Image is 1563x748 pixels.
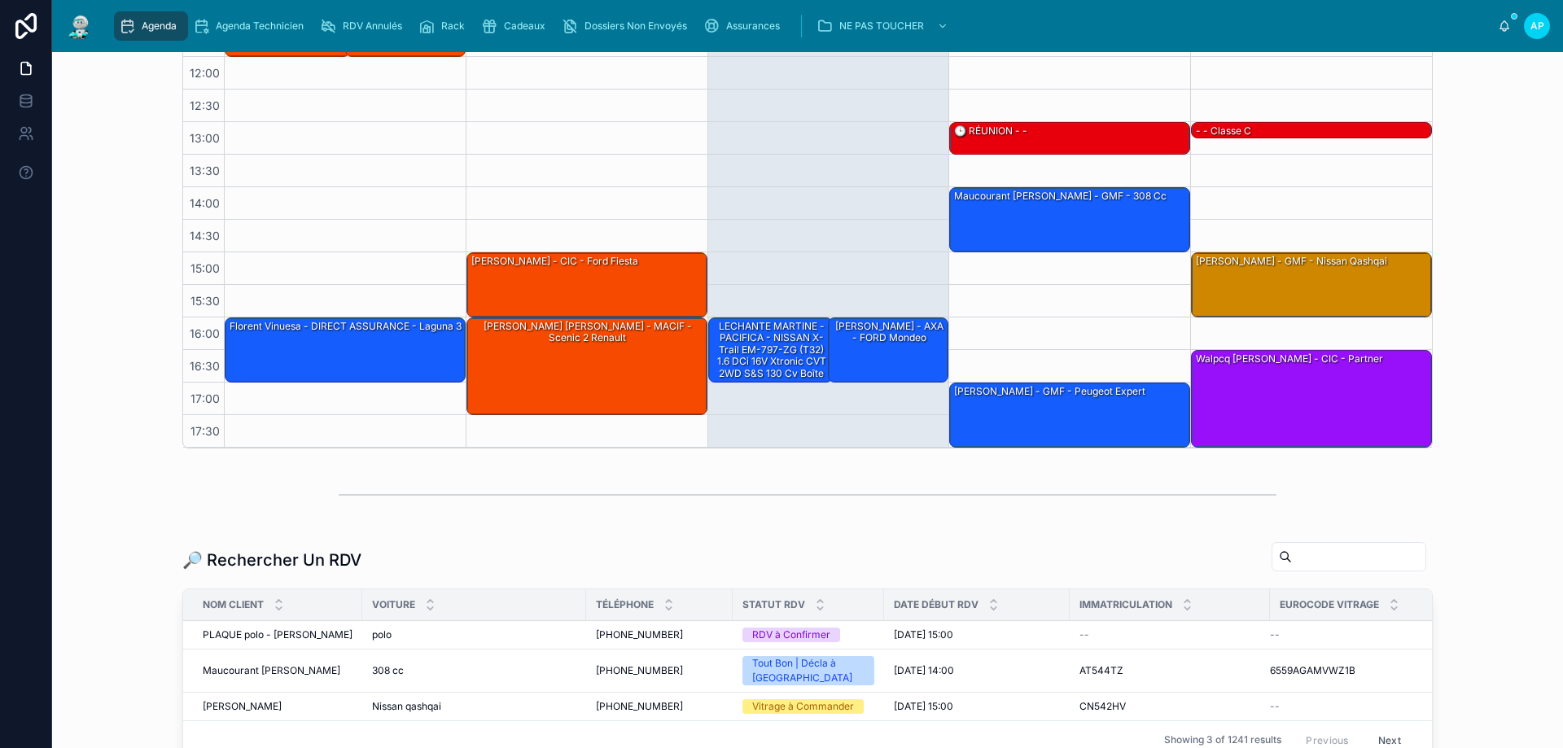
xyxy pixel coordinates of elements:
div: [PERSON_NAME] [PERSON_NAME] - MACIF - scenic 2 renault [467,318,707,414]
span: 17:00 [186,391,224,405]
span: NE PAS TOUCHER [839,20,924,33]
span: Maucourant [PERSON_NAME] [203,664,340,677]
a: [PHONE_NUMBER] [596,628,723,641]
a: PLAQUE polo - [PERSON_NAME] [203,628,352,641]
span: 6559AGAMVWZ1B [1270,664,1355,677]
span: -- [1270,700,1280,713]
span: Cadeaux [504,20,545,33]
div: [PERSON_NAME] - CIC - ford fiesta [470,254,640,269]
span: 308 cc [372,664,404,677]
a: -- [1079,628,1260,641]
div: [PERSON_NAME] [PERSON_NAME] - MACIF - scenic 2 renault [470,319,706,346]
div: LECHANTE MARTINE - PACIFICA - NISSAN X-Trail EM-797-ZG (T32) 1.6 dCi 16V Xtronic CVT 2WD S&S 130 ... [709,318,833,382]
span: 13:00 [186,131,224,145]
div: - - classe c [1194,124,1253,138]
a: polo [372,628,576,641]
span: RDV Annulés [343,20,402,33]
a: [DATE] 14:00 [894,664,1060,677]
div: Vitrage à Commander [752,699,854,714]
span: -- [1270,628,1280,641]
a: AT544TZ [1079,664,1260,677]
a: NE PAS TOUCHER [812,11,957,41]
span: [PERSON_NAME] [203,700,282,713]
a: RDV Annulés [315,11,414,41]
span: [PHONE_NUMBER] [596,664,683,677]
a: Vitrage à Commander [742,699,874,714]
span: 15:30 [186,294,224,308]
a: Dossiers Non Envoyés [557,11,698,41]
span: [PHONE_NUMBER] [596,628,683,641]
span: 17:30 [186,424,224,438]
span: polo [372,628,392,641]
a: 308 cc [372,664,576,677]
a: 6559AGAMVWZ1B [1270,664,1422,677]
div: Maucourant [PERSON_NAME] - GMF - 308 cc [950,188,1189,252]
span: [PHONE_NUMBER] [596,700,683,713]
div: 🕒 RÉUNION - - [952,124,1029,138]
div: LECHANTE MARTINE - PACIFICA - NISSAN X-Trail EM-797-ZG (T32) 1.6 dCi 16V Xtronic CVT 2WD S&S 130 ... [711,319,832,392]
span: AP [1530,20,1544,33]
span: 16:00 [186,326,224,340]
div: walpcq [PERSON_NAME] - CIC - Partner [1194,352,1385,366]
span: 14:30 [186,229,224,243]
span: Téléphone [596,598,654,611]
div: [PERSON_NAME] - AXA - FORD mondeo [831,319,947,346]
div: [PERSON_NAME] - AXA - FORD mondeo [829,318,948,382]
span: Statut RDV [742,598,805,611]
a: -- [1270,628,1422,641]
div: [PERSON_NAME] - GMF - Nissan qashqai [1194,254,1389,269]
div: [PERSON_NAME] - GMF - Peugeot expert [950,383,1189,447]
div: Tout Bon | Décla à [GEOGRAPHIC_DATA] [752,656,865,685]
a: Tout Bon | Décla à [GEOGRAPHIC_DATA] [742,656,874,685]
span: [DATE] 15:00 [894,700,953,713]
div: 🕒 RÉUNION - - [950,123,1189,154]
span: Assurances [726,20,780,33]
div: Florent Vinuesa - DIRECT ASSURANCE - laguna 3 [225,318,465,382]
a: Rack [414,11,476,41]
span: -- [1079,628,1089,641]
span: Voiture [372,598,415,611]
a: Maucourant [PERSON_NAME] [203,664,352,677]
div: walpcq [PERSON_NAME] - CIC - Partner [1192,351,1431,447]
div: [PERSON_NAME] - GMF - Nissan qashqai [1192,253,1431,317]
a: [PHONE_NUMBER] [596,664,723,677]
span: Immatriculation [1079,598,1172,611]
img: App logo [65,13,94,39]
span: Eurocode Vitrage [1280,598,1379,611]
a: [DATE] 15:00 [894,700,1060,713]
a: [PHONE_NUMBER] [596,700,723,713]
span: 13:30 [186,164,224,177]
span: 16:30 [186,359,224,373]
h1: 🔎 Rechercher Un RDV [182,549,361,571]
span: Dossiers Non Envoyés [584,20,687,33]
div: [PERSON_NAME] - CIC - ford fiesta [467,253,707,317]
a: Nissan qashqai [372,700,576,713]
span: Nom Client [203,598,264,611]
a: Cadeaux [476,11,557,41]
span: Rack [441,20,465,33]
span: Nissan qashqai [372,700,441,713]
span: CN542HV [1079,700,1126,713]
a: Agenda Technicien [188,11,315,41]
span: 14:00 [186,196,224,210]
a: Agenda [114,11,188,41]
span: 12:00 [186,66,224,80]
span: Agenda Technicien [216,20,304,33]
span: 15:00 [186,261,224,275]
span: Date Début RDV [894,598,979,611]
div: scrollable content [107,8,1498,44]
span: 12:30 [186,98,224,112]
span: Showing 3 of 1241 results [1164,733,1281,746]
div: - - classe c [1192,123,1431,139]
div: RDV à Confirmer [752,628,830,642]
a: RDV à Confirmer [742,628,874,642]
a: Assurances [698,11,791,41]
a: -- [1270,700,1422,713]
a: CN542HV [1079,700,1260,713]
a: [DATE] 15:00 [894,628,1060,641]
span: Agenda [142,20,177,33]
div: Maucourant [PERSON_NAME] - GMF - 308 cc [952,189,1168,203]
span: AT544TZ [1079,664,1123,677]
a: [PERSON_NAME] [203,700,352,713]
